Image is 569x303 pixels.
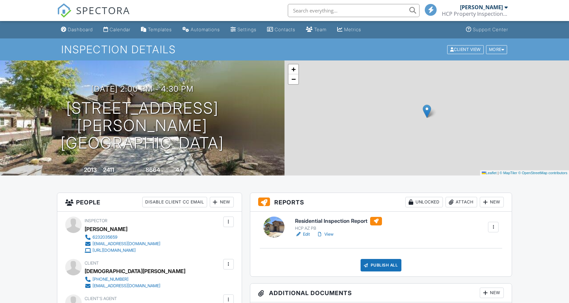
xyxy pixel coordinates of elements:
[480,288,504,298] div: New
[93,241,160,246] div: [EMAIL_ADDRESS][DOMAIN_NAME]
[405,197,443,207] div: Unlocked
[85,266,185,276] div: [DEMOGRAPHIC_DATA][PERSON_NAME]
[295,217,382,231] a: Residential Inspection Report HCP AZ PB
[191,27,220,32] div: Automations
[498,171,499,175] span: |
[101,24,133,36] a: Calendar
[84,166,97,173] div: 2013
[57,9,130,23] a: SPECTORA
[148,27,172,32] div: Templates
[210,197,234,207] div: New
[93,283,160,289] div: [EMAIL_ADDRESS][DOMAIN_NAME]
[58,24,95,36] a: Dashboard
[316,231,334,238] a: View
[131,168,145,173] span: Lot Size
[335,24,364,36] a: Metrics
[295,217,382,225] h6: Residential Inspection Report
[93,277,128,282] div: [PHONE_NUMBER]
[288,74,298,84] a: Zoom out
[85,224,127,234] div: [PERSON_NAME]
[423,105,431,118] img: Marker
[68,27,93,32] div: Dashboard
[463,24,511,36] a: Support Center
[85,218,107,223] span: Inspector
[250,193,512,212] h3: Reports
[57,3,71,18] img: The Best Home Inspection Software - Spectora
[288,64,298,74] a: Zoom in
[295,231,310,238] a: Edit
[447,45,484,54] div: Client View
[237,27,257,32] div: Settings
[295,226,382,231] div: HCP AZ PB
[85,247,160,254] a: [URL][DOMAIN_NAME]
[250,284,512,302] h3: Additional Documents
[447,47,485,52] a: Client View
[115,168,124,173] span: sq. ft.
[500,171,517,175] a: © MapTiler
[138,24,175,36] a: Templates
[85,276,180,283] a: [PHONE_NUMBER]
[85,296,117,301] span: Client's Agent
[482,171,497,175] a: Leaflet
[480,197,504,207] div: New
[85,261,99,266] span: Client
[110,27,130,32] div: Calendar
[314,27,327,32] div: Team
[93,235,118,240] div: 6232035659
[460,4,503,11] div: [PERSON_NAME]
[57,193,242,212] h3: People
[161,168,169,173] span: sq.ft.
[142,197,207,207] div: Disable Client CC Email
[473,27,508,32] div: Support Center
[176,166,184,173] div: 4.0
[446,197,477,207] div: Attach
[91,84,194,93] h3: [DATE] 2:00 pm - 4:30 pm
[291,65,296,73] span: +
[146,166,160,173] div: 8664
[361,259,402,271] div: Publish All
[486,45,507,54] div: More
[275,27,295,32] div: Contacts
[103,166,114,173] div: 2411
[288,4,420,17] input: Search everything...
[180,24,223,36] a: Automations (Basic)
[518,171,567,175] a: © OpenStreetMap contributors
[228,24,259,36] a: Settings
[442,11,508,17] div: HCP Property Inspections Arizona
[85,234,160,241] a: 6232035659
[76,168,83,173] span: Built
[93,248,136,253] div: [URL][DOMAIN_NAME]
[264,24,298,36] a: Contacts
[85,241,160,247] a: [EMAIL_ADDRESS][DOMAIN_NAME]
[303,24,329,36] a: Team
[344,27,361,32] div: Metrics
[291,75,296,83] span: −
[85,283,180,289] a: [EMAIL_ADDRESS][DOMAIN_NAME]
[11,100,274,151] h1: [STREET_ADDRESS][PERSON_NAME] [GEOGRAPHIC_DATA]
[61,44,508,55] h1: Inspection Details
[185,168,203,173] span: bathrooms
[76,3,130,17] span: SPECTORA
